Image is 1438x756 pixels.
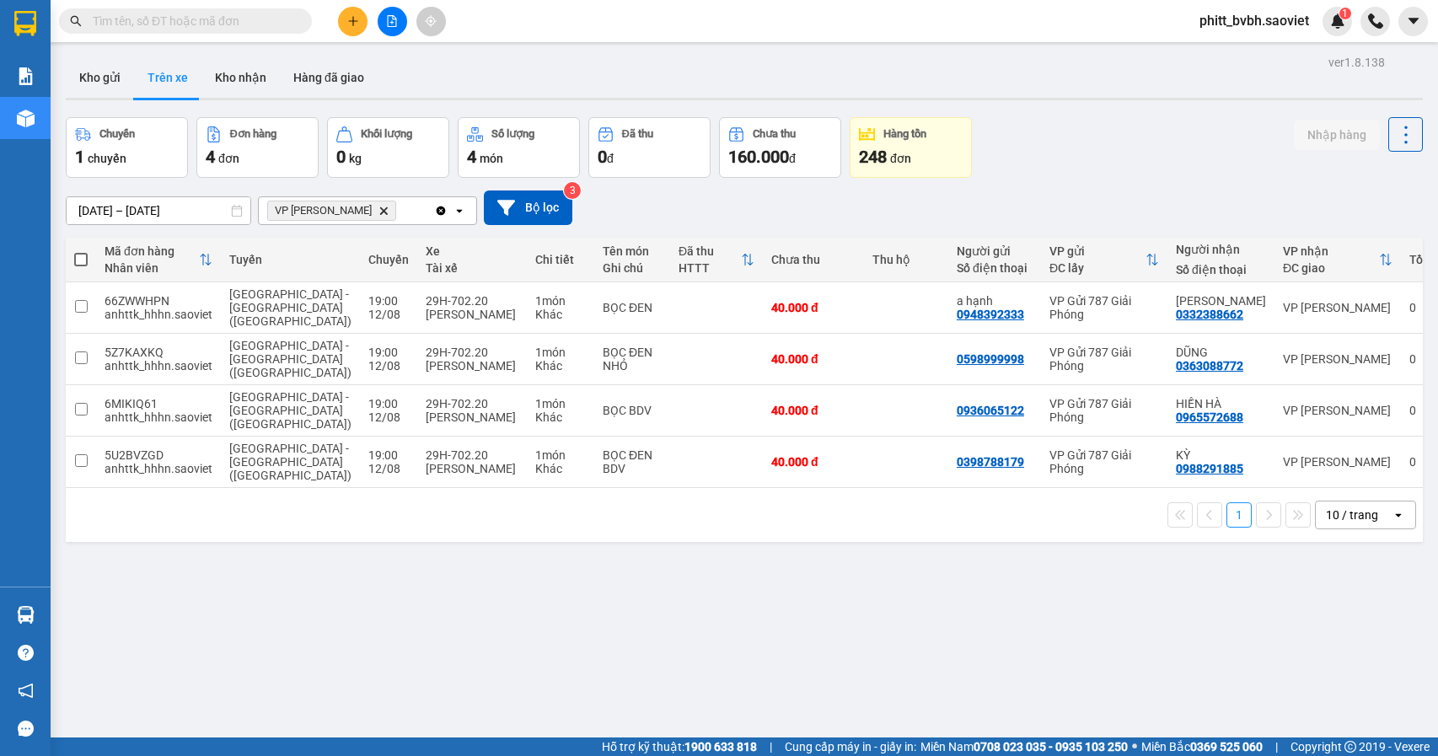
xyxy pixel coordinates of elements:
[1176,346,1266,359] div: DŨNG
[1176,359,1243,373] div: 0363088772
[850,117,972,178] button: Hàng tồn248đơn
[588,117,711,178] button: Đã thu0đ
[458,117,580,178] button: Số lượng4món
[1049,397,1159,424] div: VP Gửi 787 Giải Phóng
[1049,346,1159,373] div: VP Gửi 787 Giải Phóng
[535,448,586,462] div: 1 món
[719,117,841,178] button: Chưa thu160.000đ
[99,128,135,140] div: Chuyến
[426,244,518,258] div: Xe
[684,740,757,753] strong: 1900 633 818
[1190,740,1263,753] strong: 0369 525 060
[1328,53,1385,72] div: ver 1.8.138
[679,244,741,258] div: Đã thu
[883,128,926,140] div: Hàng tồn
[105,308,212,321] div: anhttk_hhhn.saoviet
[1186,10,1323,31] span: phitt_bvbh.saoviet
[957,244,1033,258] div: Người gửi
[368,397,409,410] div: 19:00
[1398,7,1428,36] button: caret-down
[679,261,741,275] div: HTTT
[18,721,34,737] span: message
[17,606,35,624] img: warehouse-icon
[229,339,351,379] span: [GEOGRAPHIC_DATA] - [GEOGRAPHIC_DATA] ([GEOGRAPHIC_DATA])
[890,152,911,165] span: đơn
[338,7,368,36] button: plus
[602,737,757,756] span: Hỗ trợ kỹ thuật:
[607,152,614,165] span: đ
[957,294,1033,308] div: a hạnh
[14,11,36,36] img: logo-vxr
[771,253,856,266] div: Chưa thu
[535,308,586,321] div: Khác
[1176,397,1266,410] div: HIỀN HÀ
[603,346,662,373] div: BỌC ĐEN NHỎ
[957,352,1024,366] div: 0598999998
[1406,13,1421,29] span: caret-down
[974,740,1128,753] strong: 0708 023 035 - 0935 103 250
[93,12,292,30] input: Tìm tên, số ĐT hoặc mã đơn
[1392,508,1405,522] svg: open
[453,204,466,217] svg: open
[491,128,534,140] div: Số lượng
[957,404,1024,417] div: 0936065122
[1283,244,1379,258] div: VP nhận
[1176,308,1243,321] div: 0332388662
[218,152,239,165] span: đơn
[770,737,772,756] span: |
[18,645,34,661] span: question-circle
[535,359,586,373] div: Khác
[1283,404,1392,417] div: VP [PERSON_NAME]
[957,261,1033,275] div: Số điện thoại
[670,238,763,282] th: Toggle SortBy
[957,455,1024,469] div: 0398788179
[622,128,653,140] div: Đã thu
[1368,13,1383,29] img: phone-icon
[267,201,396,221] span: VP Bảo Hà, close by backspace
[535,397,586,410] div: 1 món
[336,147,346,167] span: 0
[426,261,518,275] div: Tài xế
[535,346,586,359] div: 1 món
[105,359,212,373] div: anhttk_hhhn.saoviet
[368,462,409,475] div: 12/08
[368,410,409,424] div: 12/08
[785,737,916,756] span: Cung cấp máy in - giấy in:
[1132,743,1137,750] span: ⚪️
[66,117,188,178] button: Chuyến1chuyến
[1274,238,1401,282] th: Toggle SortBy
[1339,8,1351,19] sup: 1
[229,442,351,482] span: [GEOGRAPHIC_DATA] - [GEOGRAPHIC_DATA] ([GEOGRAPHIC_DATA])
[1176,263,1266,276] div: Số điện thoại
[1176,243,1266,256] div: Người nhận
[1330,13,1345,29] img: icon-new-feature
[426,308,518,321] div: [PERSON_NAME]
[1176,294,1266,308] div: DUY NGUYỄN
[1283,261,1379,275] div: ĐC giao
[368,253,409,266] div: Chuyến
[105,397,212,410] div: 6MIKIQ61
[105,244,199,258] div: Mã đơn hàng
[66,57,134,98] button: Kho gửi
[105,410,212,424] div: anhttk_hhhn.saoviet
[361,128,412,140] div: Khối lượng
[603,261,662,275] div: Ghi chú
[872,253,940,266] div: Thu hộ
[280,57,378,98] button: Hàng đã giao
[1049,261,1146,275] div: ĐC lấy
[1226,502,1252,528] button: 1
[1283,301,1392,314] div: VP [PERSON_NAME]
[771,455,856,469] div: 40.000 đ
[1049,244,1146,258] div: VP gửi
[17,110,35,127] img: warehouse-icon
[1049,448,1159,475] div: VP Gửi 787 Giải Phóng
[134,57,201,98] button: Trên xe
[598,147,607,167] span: 0
[327,117,449,178] button: Khối lượng0kg
[386,15,398,27] span: file-add
[206,147,215,167] span: 4
[105,346,212,359] div: 5Z7KAXKQ
[368,359,409,373] div: 12/08
[603,448,662,475] div: BỌC ĐEN BDV
[467,147,476,167] span: 4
